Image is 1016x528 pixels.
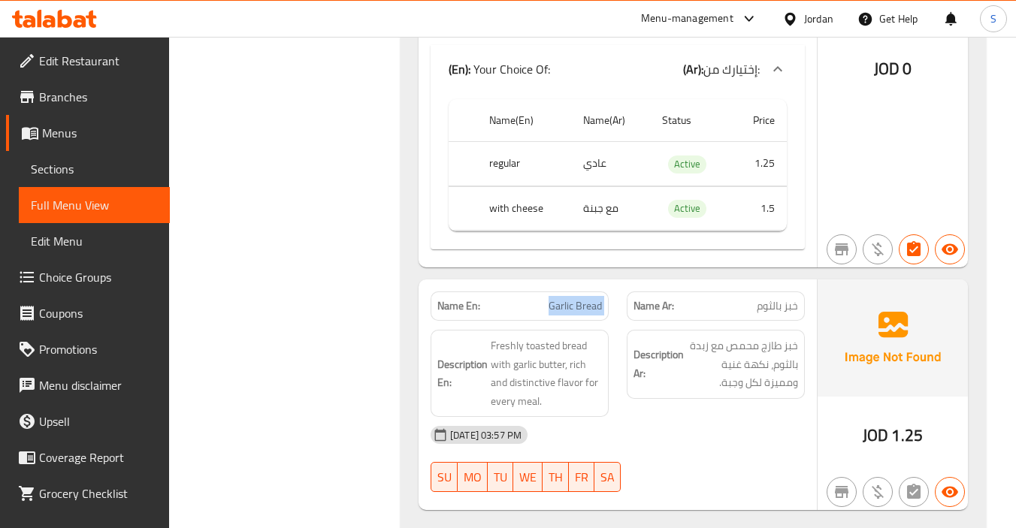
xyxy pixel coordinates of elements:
[458,462,488,492] button: MO
[6,43,170,79] a: Edit Restaurant
[683,58,703,80] b: (Ar):
[31,232,158,250] span: Edit Menu
[650,99,732,142] th: Status
[668,155,706,173] span: Active
[6,439,170,475] a: Coverage Report
[477,186,570,231] th: with cheese
[6,403,170,439] a: Upsell
[6,331,170,367] a: Promotions
[668,155,706,173] div: Active
[437,355,488,392] strong: Description En:
[39,88,158,106] span: Branches
[437,466,452,488] span: SU
[513,462,543,492] button: WE
[6,115,170,151] a: Menus
[633,345,684,382] strong: Description Ar:
[827,477,857,507] button: Not branch specific item
[6,259,170,295] a: Choice Groups
[39,376,158,394] span: Menu disclaimer
[732,186,787,231] td: 1.5
[575,466,588,488] span: FR
[874,54,900,83] span: JOD
[687,336,798,392] span: خبز طازج محمص مع زبدة بالثوم، نكهة غنية ومميزة لكل وجبة.
[491,336,602,410] span: Freshly toasted bread with garlic butter, rich and distinctive flavor for every meal.
[891,421,923,450] span: 1.25
[6,295,170,331] a: Coupons
[818,279,968,397] img: Ae5nvW7+0k+MAAAAAElFTkSuQmCC
[449,58,470,80] b: (En):
[549,466,563,488] span: TH
[449,99,787,231] table: choices table
[633,298,674,314] strong: Name Ar:
[6,475,170,511] a: Grocery Checklist
[703,58,760,80] span: إختيارك من:
[935,234,965,264] button: Available
[488,462,513,492] button: TU
[494,466,507,488] span: TU
[863,234,893,264] button: Purchased item
[39,412,158,430] span: Upsell
[571,142,650,186] td: عادي
[6,79,170,115] a: Branches
[600,466,615,488] span: SA
[543,462,569,492] button: TH
[732,142,787,186] td: 1.25
[31,196,158,214] span: Full Menu View
[19,223,170,259] a: Edit Menu
[39,340,158,358] span: Promotions
[31,160,158,178] span: Sections
[571,186,650,231] td: مع جبنة
[431,45,805,93] div: (En): Your Choice Of:(Ar):إختيارك من:
[935,477,965,507] button: Available
[732,99,787,142] th: Price
[39,484,158,502] span: Grocery Checklist
[19,151,170,187] a: Sections
[6,367,170,403] a: Menu disclaimer
[549,298,602,314] span: Garlic Bread
[39,268,158,286] span: Choice Groups
[903,54,912,83] span: 0
[863,421,888,450] span: JOD
[571,99,650,142] th: Name(Ar)
[519,466,537,488] span: WE
[863,477,893,507] button: Purchased item
[42,124,158,142] span: Menus
[804,11,833,27] div: Jordan
[668,200,706,218] div: Active
[477,99,570,142] th: Name(En)
[39,304,158,322] span: Coupons
[990,11,996,27] span: S
[449,60,550,78] p: Your Choice Of:
[827,234,857,264] button: Not branch specific item
[431,462,458,492] button: SU
[437,298,480,314] strong: Name En:
[39,52,158,70] span: Edit Restaurant
[899,477,929,507] button: Not has choices
[477,142,570,186] th: regular
[594,462,621,492] button: SA
[668,200,706,217] span: Active
[569,462,594,492] button: FR
[899,234,929,264] button: Has choices
[757,298,798,314] span: خبز بالثوم
[39,448,158,466] span: Coverage Report
[444,428,528,442] span: [DATE] 03:57 PM
[641,10,733,28] div: Menu-management
[464,466,482,488] span: MO
[19,187,170,223] a: Full Menu View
